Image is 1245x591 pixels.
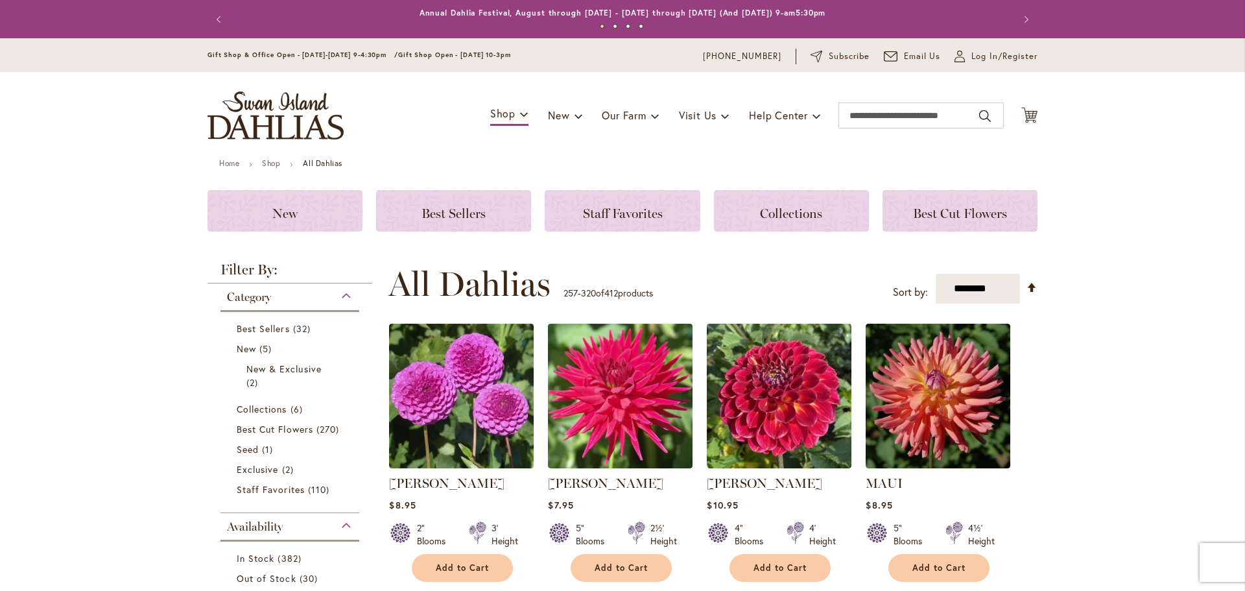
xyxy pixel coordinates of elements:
[237,443,259,455] span: Seed
[290,402,306,416] span: 6
[548,459,693,471] a: MATILDA HUSTON
[237,343,256,355] span: New
[583,206,663,221] span: Staff Favorites
[207,51,398,59] span: Gift Shop & Office Open - [DATE]-[DATE] 9-4:30pm /
[282,463,297,476] span: 2
[237,551,346,565] a: In Stock 382
[237,423,313,435] span: Best Cut Flowers
[893,280,928,304] label: Sort by:
[492,522,518,548] div: 3' Height
[246,376,261,389] span: 2
[729,554,831,582] button: Add to Cart
[398,51,511,59] span: Gift Shop Open - [DATE] 10-3pm
[707,459,851,471] a: Matty Boo
[809,522,836,548] div: 4' Height
[246,362,337,389] a: New &amp; Exclusive
[714,190,869,232] a: Collections
[545,190,700,232] a: Staff Favorites
[679,108,717,122] span: Visit Us
[604,287,618,299] span: 412
[571,554,672,582] button: Add to Cart
[316,422,342,436] span: 270
[760,206,822,221] span: Collections
[707,499,738,511] span: $10.95
[602,108,646,122] span: Our Farm
[829,50,870,63] span: Subscribe
[971,50,1037,63] span: Log In/Register
[420,8,826,18] a: Annual Dahlia Festival, August through [DATE] - [DATE] through [DATE] (And [DATE]) 9-am5:30pm
[904,50,941,63] span: Email Us
[548,499,573,511] span: $7.95
[735,522,771,548] div: 4" Blooms
[968,522,995,548] div: 4½' Height
[237,322,346,335] a: Best Sellers
[389,476,504,491] a: [PERSON_NAME]
[1012,6,1037,32] button: Next
[293,322,314,335] span: 32
[278,551,304,565] span: 382
[237,483,346,496] a: Staff Favorites
[626,24,630,29] button: 3 of 4
[389,459,534,471] a: MARY MUNNS
[548,108,569,122] span: New
[237,403,287,415] span: Collections
[954,50,1037,63] a: Log In/Register
[417,522,453,548] div: 2" Blooms
[548,324,693,468] img: MATILDA HUSTON
[237,552,274,564] span: In Stock
[913,206,1007,221] span: Best Cut Flowers
[259,342,275,356] span: 5
[237,572,346,585] a: Out of Stock 30
[237,322,290,335] span: Best Sellers
[219,158,239,168] a: Home
[894,522,930,548] div: 5" Blooms
[548,476,663,491] a: [PERSON_NAME]
[639,24,643,29] button: 4 of 4
[888,554,990,582] button: Add to Cart
[576,522,612,548] div: 5" Blooms
[300,572,321,585] span: 30
[436,562,489,573] span: Add to Cart
[237,483,305,496] span: Staff Favorites
[866,499,892,511] span: $8.95
[389,324,534,468] img: MARY MUNNS
[237,463,278,476] span: Exclusive
[303,158,342,168] strong: All Dahlias
[749,108,808,122] span: Help Center
[811,50,870,63] a: Subscribe
[237,422,346,436] a: Best Cut Flowers
[421,206,486,221] span: Best Sellers
[389,499,416,511] span: $8.95
[237,463,346,476] a: Exclusive
[613,24,617,29] button: 2 of 4
[376,190,531,232] a: Best Sellers
[272,206,298,221] span: New
[883,190,1037,232] a: Best Cut Flowers
[600,24,604,29] button: 1 of 4
[884,50,941,63] a: Email Us
[237,442,346,456] a: Seed
[563,287,578,299] span: 257
[237,402,346,416] a: Collections
[753,562,807,573] span: Add to Cart
[581,287,596,299] span: 320
[490,106,516,120] span: Shop
[650,522,677,548] div: 2½' Height
[388,265,551,304] span: All Dahlias
[237,572,296,585] span: Out of Stock
[262,158,280,168] a: Shop
[595,562,648,573] span: Add to Cart
[703,50,781,63] a: [PHONE_NUMBER]
[912,562,966,573] span: Add to Cart
[227,520,283,534] span: Availability
[866,459,1010,471] a: MAUI
[412,554,513,582] button: Add to Cart
[237,342,346,356] a: New
[308,483,333,496] span: 110
[207,263,372,283] strong: Filter By:
[707,324,851,468] img: Matty Boo
[246,363,322,375] span: New & Exclusive
[207,190,362,232] a: New
[207,6,233,32] button: Previous
[262,442,276,456] span: 1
